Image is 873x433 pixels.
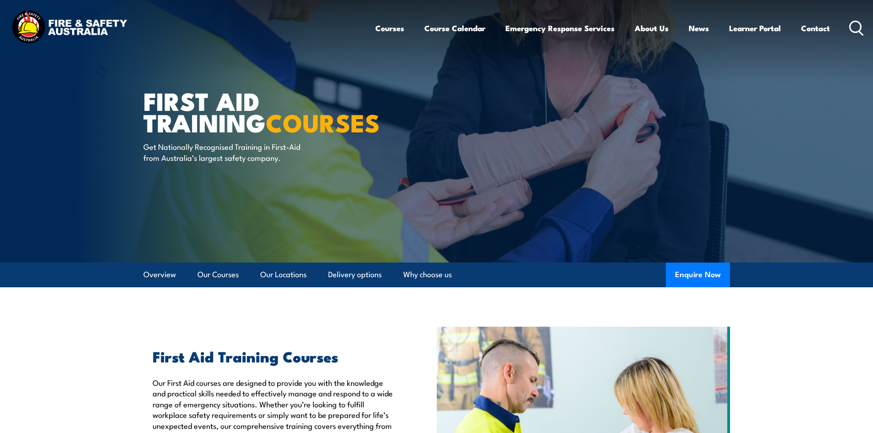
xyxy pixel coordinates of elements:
[143,263,176,287] a: Overview
[328,263,382,287] a: Delivery options
[424,16,485,40] a: Course Calendar
[689,16,709,40] a: News
[198,263,239,287] a: Our Courses
[403,263,452,287] a: Why choose us
[375,16,404,40] a: Courses
[266,103,380,141] strong: COURSES
[666,263,730,287] button: Enquire Now
[635,16,669,40] a: About Us
[143,90,370,132] h1: First Aid Training
[801,16,830,40] a: Contact
[153,350,395,362] h2: First Aid Training Courses
[729,16,781,40] a: Learner Portal
[260,263,307,287] a: Our Locations
[143,141,311,163] p: Get Nationally Recognised Training in First-Aid from Australia’s largest safety company.
[505,16,615,40] a: Emergency Response Services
